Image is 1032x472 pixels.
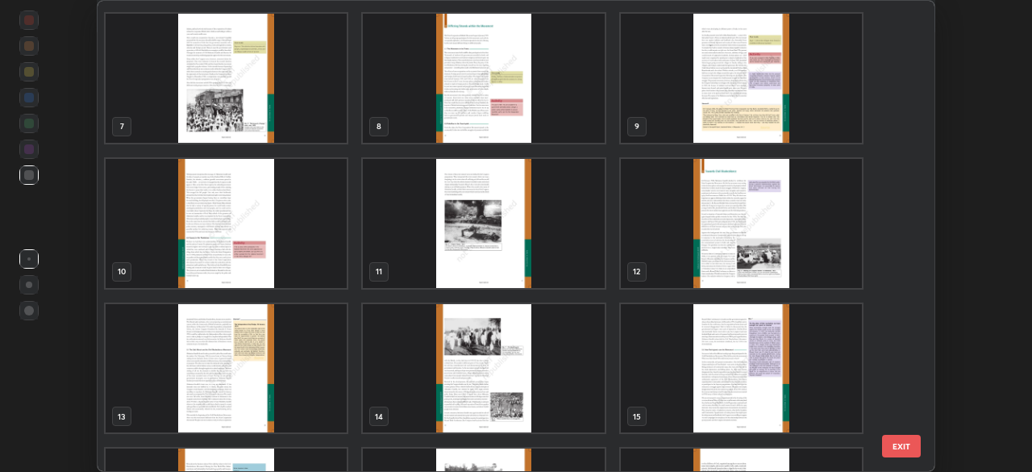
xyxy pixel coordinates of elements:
img: 1757074055VS4D6T.pdf [621,14,862,143]
img: 1757074055VS4D6T.pdf [363,14,604,143]
img: 1757074055VS4D6T.pdf [363,159,604,288]
img: 1757074055VS4D6T.pdf [621,159,862,288]
button: EXIT [882,435,921,457]
img: 1757074055VS4D6T.pdf [106,159,347,288]
img: 1757074055VS4D6T.pdf [106,304,347,433]
img: 1757074055VS4D6T.pdf [621,304,862,433]
img: 1757074055VS4D6T.pdf [363,304,604,433]
div: grid [98,1,906,471]
img: 1757074055VS4D6T.pdf [106,14,347,143]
